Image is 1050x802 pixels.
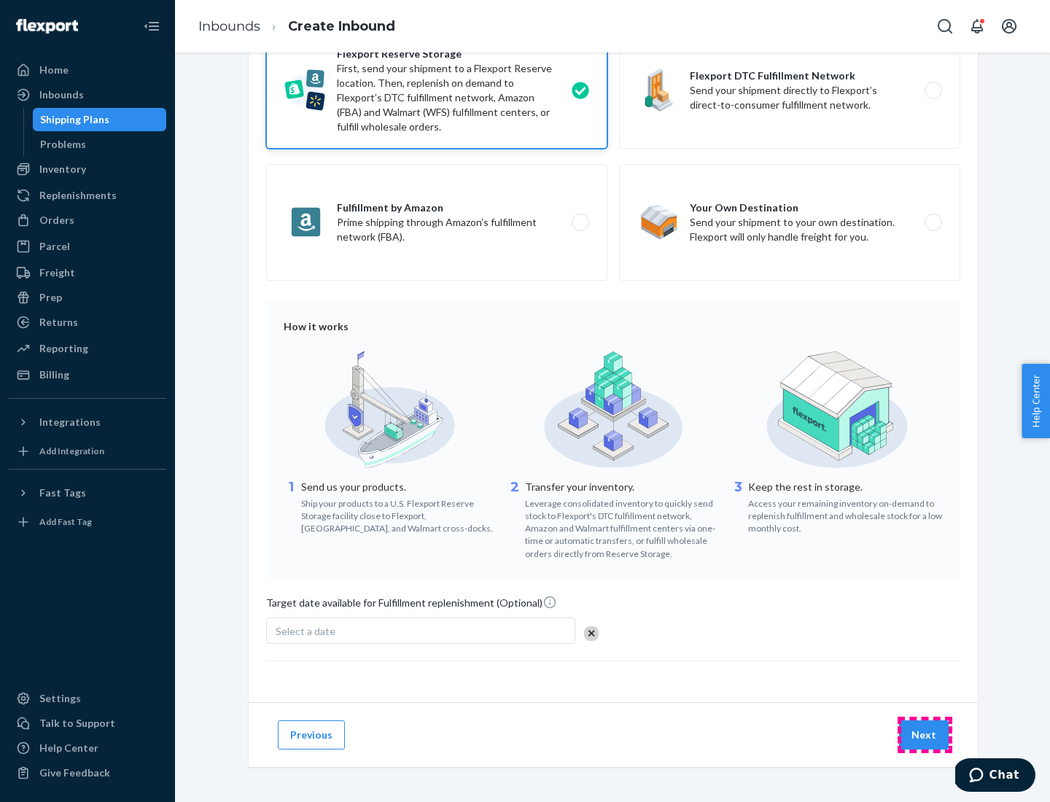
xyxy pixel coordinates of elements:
[276,625,335,637] span: Select a date
[39,367,69,382] div: Billing
[9,58,166,82] a: Home
[962,12,992,41] button: Open notifications
[33,108,167,131] a: Shipping Plans
[9,337,166,360] a: Reporting
[39,766,110,780] div: Give Feedback
[748,480,943,494] p: Keep the rest in storage.
[40,137,86,152] div: Problems
[39,290,62,305] div: Prep
[899,720,949,750] button: Next
[9,363,166,386] a: Billing
[39,213,74,227] div: Orders
[284,319,943,334] div: How it works
[187,5,407,48] ol: breadcrumbs
[9,184,166,207] a: Replenishments
[137,12,166,41] button: Close Navigation
[9,481,166,505] button: Fast Tags
[39,691,81,706] div: Settings
[9,157,166,181] a: Inventory
[525,494,720,560] div: Leverage consolidated inventory to quickly send stock to Flexport's DTC fulfillment network, Amaz...
[39,265,75,280] div: Freight
[9,235,166,258] a: Parcel
[39,341,88,356] div: Reporting
[198,18,260,34] a: Inbounds
[284,478,298,534] div: 1
[39,239,70,254] div: Parcel
[39,162,86,176] div: Inventory
[930,12,960,41] button: Open Search Box
[266,595,557,616] span: Target date available for Fulfillment replenishment (Optional)
[16,19,78,34] img: Flexport logo
[1022,364,1050,438] button: Help Center
[39,188,117,203] div: Replenishments
[39,716,115,731] div: Talk to Support
[9,440,166,463] a: Add Integration
[33,133,167,156] a: Problems
[40,112,109,127] div: Shipping Plans
[39,415,101,429] div: Integrations
[525,480,720,494] p: Transfer your inventory.
[9,761,166,785] button: Give Feedback
[731,478,745,534] div: 3
[995,12,1024,41] button: Open account menu
[278,720,345,750] button: Previous
[39,741,98,755] div: Help Center
[9,410,166,434] button: Integrations
[39,486,86,500] div: Fast Tags
[39,63,69,77] div: Home
[9,510,166,534] a: Add Fast Tag
[39,515,92,528] div: Add Fast Tag
[9,712,166,735] button: Talk to Support
[9,286,166,309] a: Prep
[9,261,166,284] a: Freight
[39,315,78,330] div: Returns
[39,445,104,457] div: Add Integration
[39,87,84,102] div: Inbounds
[9,736,166,760] a: Help Center
[301,494,496,534] div: Ship your products to a U.S. Flexport Reserve Storage facility close to Flexport, [GEOGRAPHIC_DAT...
[301,480,496,494] p: Send us your products.
[9,687,166,710] a: Settings
[288,18,395,34] a: Create Inbound
[955,758,1035,795] iframe: Opens a widget where you can chat to one of our agents
[9,83,166,106] a: Inbounds
[9,311,166,334] a: Returns
[507,478,522,560] div: 2
[9,209,166,232] a: Orders
[748,494,943,534] div: Access your remaining inventory on-demand to replenish fulfillment and wholesale stock for a low ...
